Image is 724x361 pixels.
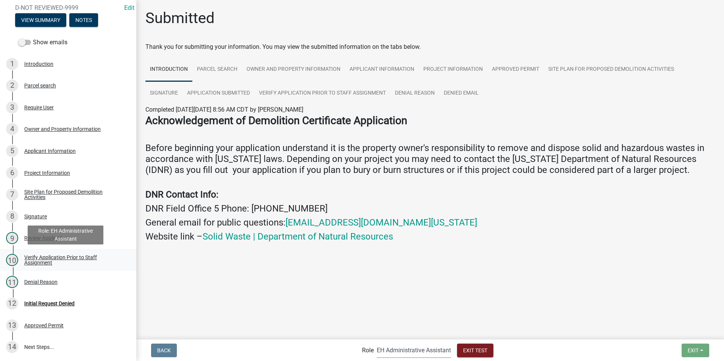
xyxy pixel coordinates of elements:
[24,279,58,285] div: Denial Reason
[6,210,18,223] div: 8
[6,145,18,157] div: 5
[6,58,18,70] div: 1
[24,148,76,154] div: Applicant Information
[362,347,374,353] label: Role
[24,61,53,67] div: Introduction
[24,189,124,200] div: Site Plan for Proposed Demolition Activities
[6,254,18,266] div: 10
[286,217,477,228] a: [EMAIL_ADDRESS][DOMAIN_NAME][US_STATE]
[463,347,487,353] span: Exit Test
[390,81,439,106] a: Denial Reason
[15,4,121,11] span: D-NOT REVIEWED-9999
[145,9,215,27] h1: Submitted
[6,232,18,244] div: 9
[24,323,64,328] div: Approved Permit
[145,42,715,51] div: Thank you for submitting your information. You may view the submitted information on the tabs below.
[24,255,124,265] div: Verify Application Prior to Staff Assignment
[157,347,171,353] span: Back
[242,58,345,82] a: Owner and Property Information
[145,114,407,127] strong: Acknowledgement of Demolition Certificate Application
[15,17,66,23] wm-modal-confirm: Summary
[145,231,715,253] h4: Website link –
[688,347,699,353] span: Exit
[124,4,134,11] wm-modal-confirm: Edit Application Number
[145,189,218,200] strong: DNR Contact Info:
[24,170,70,176] div: Project Information
[345,58,419,82] a: Applicant Information
[24,83,56,88] div: Parcel search
[18,38,67,47] label: Show emails
[69,17,98,23] wm-modal-confirm: Notes
[28,226,103,244] div: Role: EH Administrative Assistant
[457,344,493,357] button: Exit Test
[24,105,54,110] div: Require User
[6,297,18,310] div: 12
[24,214,47,219] div: Signature
[544,58,679,82] a: Site Plan for Proposed Demolition Activities
[151,344,177,357] button: Back
[6,188,18,201] div: 7
[6,276,18,288] div: 11
[203,231,393,242] a: Solid Waste | Department of Natural Resources
[24,235,69,241] div: Review Application
[69,13,98,27] button: Notes
[145,203,715,214] h4: DNR Field Office 5 Phone: [PHONE_NUMBER]
[15,13,66,27] button: View Summary
[6,123,18,135] div: 4
[24,126,101,132] div: Owner and Property Information
[183,81,254,106] a: Application Submitted
[487,58,544,82] a: Approved Permit
[6,79,18,92] div: 2
[439,81,483,106] a: Denied Email
[145,106,303,113] span: Completed [DATE][DATE] 8:56 AM CDT by [PERSON_NAME]
[419,58,487,82] a: Project Information
[124,4,134,11] a: Edit
[24,301,75,306] div: Initial Request Denied
[145,143,715,175] h4: Before beginning your application understand it is the property owner's responsibility to remove ...
[682,344,709,357] button: Exit
[145,217,715,228] h4: General email for public questions:
[145,58,192,82] a: Introduction
[6,167,18,179] div: 6
[6,341,18,353] div: 14
[145,81,183,106] a: Signature
[6,101,18,114] div: 3
[254,81,390,106] a: Verify Application Prior to Staff Assignment
[192,58,242,82] a: Parcel search
[6,319,18,331] div: 13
